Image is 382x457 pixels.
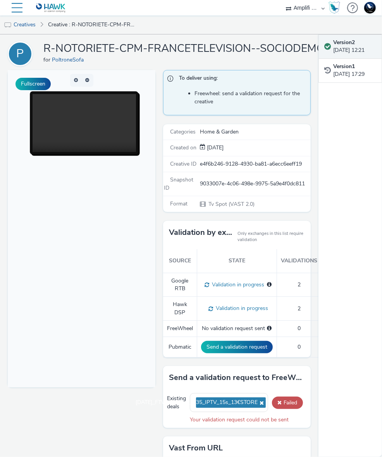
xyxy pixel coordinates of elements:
[329,2,340,14] img: Hawk Academy
[200,128,310,136] div: Home & Garden
[298,343,301,351] span: 0
[136,399,258,406] span: [DATE]_FTV_Poltrone_W35_IPTV_15s_13€STORE
[169,227,234,238] h3: Validation by exchange
[163,249,197,273] th: Source
[277,249,321,273] th: Validations
[17,43,24,65] div: P
[170,128,196,135] span: Categories
[298,281,301,288] span: 2
[333,63,355,70] strong: Version 1
[167,395,186,411] div: Existing deals
[164,176,193,191] span: Snapshot ID
[15,78,51,90] button: Fullscreen
[43,56,52,63] span: for
[163,297,197,321] td: Hawk DSP
[170,144,196,151] span: Created on
[8,50,36,57] a: P
[36,3,66,13] img: undefined Logo
[200,160,310,168] div: e4f6b246-9128-4930-ba81-a6ecc6eeff19
[205,144,224,151] span: [DATE]
[333,39,355,46] strong: Version 2
[267,325,272,332] div: Please select a deal below and click on Send to send a validation request to FreeWheel.
[333,39,376,55] div: [DATE] 12:21
[329,2,343,14] a: Hawk Academy
[333,63,376,79] div: [DATE] 17:29
[364,2,376,14] img: Support Hawk
[170,160,196,168] span: Creative ID
[201,341,273,353] button: Send a validation request
[179,74,303,84] span: To deliver using:
[238,231,305,243] small: Only exchanges in this list require validation
[298,305,301,312] span: 2
[205,144,224,152] div: Creation 25 August 2025, 17:29
[200,176,310,192] div: 9033007e-4c06-498e-9975-5a9e4f0dc811
[163,337,197,357] td: Pubmatic
[169,372,305,383] h3: Send a validation request to FreeWheel
[272,397,303,409] button: Failed
[163,321,197,337] td: FreeWheel
[194,90,306,106] li: Freewheel: send a validation request for the creative
[44,15,140,34] a: Creative : R-NOTORIETE-CPM-FRANCETELEVISION--SOCIODEMO-2559yo-INSTREAM-1x1-TV-15s-P-INSTREAM-1x1-...
[163,273,197,297] td: Google RTB
[4,21,12,29] img: tv
[197,249,277,273] th: State
[170,200,188,207] span: Format
[169,442,223,454] h3: Vast from URL
[298,325,301,332] span: 0
[190,416,307,424] div: Your validation request could not be sent
[208,200,255,208] span: Tv Spot (VAST 2.0)
[43,41,353,56] h1: R-NOTORIETE-CPM-FRANCETELEVISION--SOCIODEMO-2559yo-INSTREAM-1x1-TV-15s-P-INSTREAM-1x1-W35STORE-$4...
[52,56,87,63] a: PoltroneSofa
[209,281,264,288] span: Validation in progress
[213,305,268,312] span: Validation in progress
[201,325,273,332] div: No validation request sent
